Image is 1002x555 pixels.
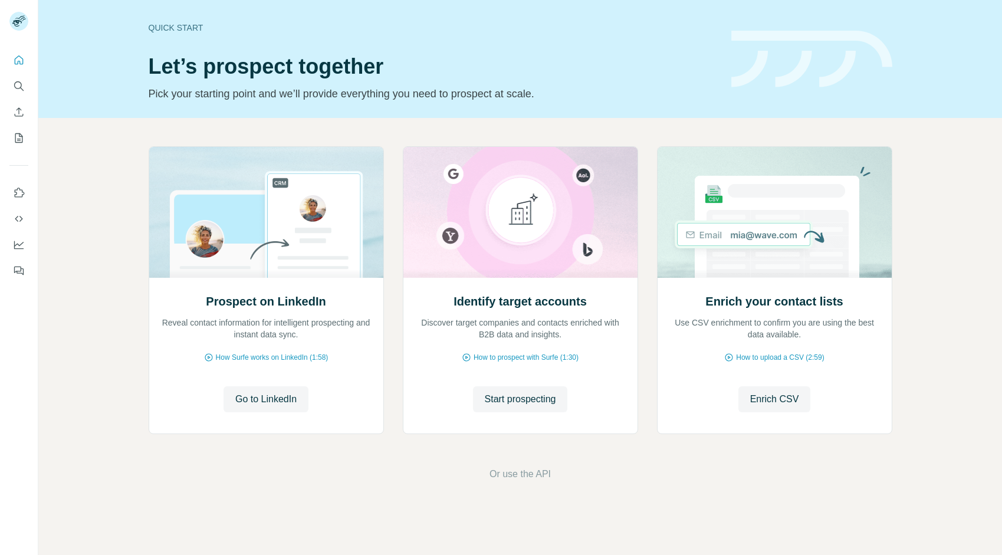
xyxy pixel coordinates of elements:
[415,317,626,340] p: Discover target companies and contacts enriched with B2B data and insights.
[474,352,579,363] span: How to prospect with Surfe (1:30)
[235,392,297,406] span: Go to LinkedIn
[705,293,843,310] h2: Enrich your contact lists
[485,392,556,406] span: Start prospecting
[149,147,384,278] img: Prospect on LinkedIn
[224,386,308,412] button: Go to LinkedIn
[9,182,28,203] button: Use Surfe on LinkedIn
[9,208,28,229] button: Use Surfe API
[731,31,892,88] img: banner
[9,50,28,71] button: Quick start
[161,317,372,340] p: Reveal contact information for intelligent prospecting and instant data sync.
[9,75,28,97] button: Search
[149,55,717,78] h1: Let’s prospect together
[206,293,326,310] h2: Prospect on LinkedIn
[403,147,638,278] img: Identify target accounts
[669,317,880,340] p: Use CSV enrichment to confirm you are using the best data available.
[9,101,28,123] button: Enrich CSV
[9,234,28,255] button: Dashboard
[473,386,568,412] button: Start prospecting
[657,147,892,278] img: Enrich your contact lists
[9,127,28,149] button: My lists
[149,86,717,102] p: Pick your starting point and we’ll provide everything you need to prospect at scale.
[738,386,811,412] button: Enrich CSV
[9,260,28,281] button: Feedback
[149,22,717,34] div: Quick start
[750,392,799,406] span: Enrich CSV
[489,467,551,481] button: Or use the API
[736,352,824,363] span: How to upload a CSV (2:59)
[216,352,328,363] span: How Surfe works on LinkedIn (1:58)
[454,293,587,310] h2: Identify target accounts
